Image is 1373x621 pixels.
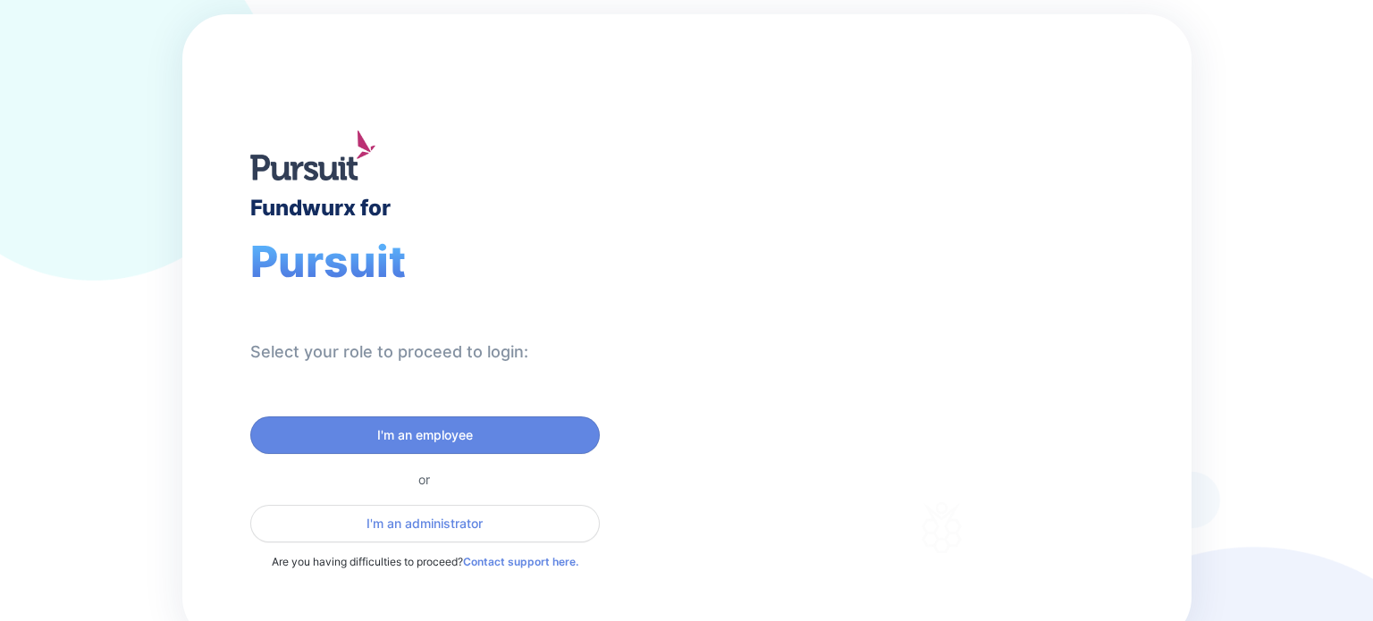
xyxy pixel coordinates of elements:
[377,426,473,444] span: I'm an employee
[250,130,375,180] img: logo.jpg
[250,553,600,571] p: Are you having difficulties to proceed?
[250,505,600,542] button: I'm an administrator
[788,275,994,318] div: Fundwurx
[250,341,528,363] div: Select your role to proceed to login:
[788,251,929,268] div: Welcome to
[250,195,391,221] div: Fundwurx for
[250,472,600,487] div: or
[250,416,600,454] button: I'm an employee
[463,555,578,568] a: Contact support here.
[250,235,406,288] span: Pursuit
[366,515,483,533] span: I'm an administrator
[788,355,1095,405] div: Thank you for choosing Fundwurx as your partner in driving positive social impact!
